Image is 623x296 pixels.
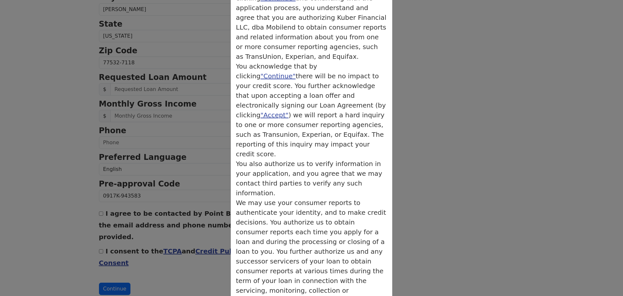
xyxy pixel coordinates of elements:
a: "Accept" [261,111,289,119]
p: You acknowledge that by clicking there will be no impact to your credit score. You further acknow... [236,61,387,159]
a: "Continue" [261,72,296,80]
p: You also authorize us to verify information in your application, and you agree that we may contac... [236,159,387,198]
